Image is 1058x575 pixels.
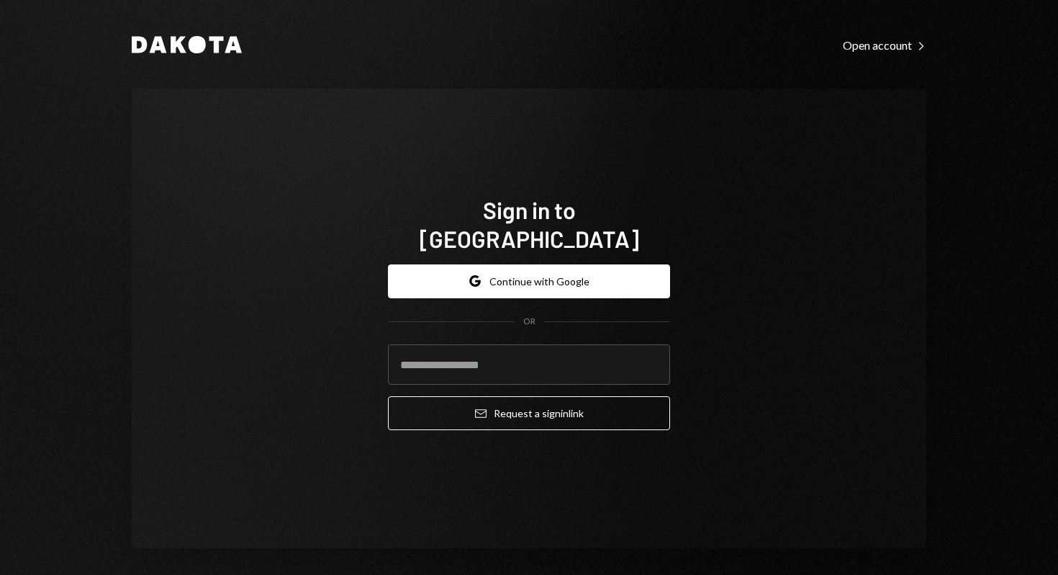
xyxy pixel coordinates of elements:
[388,264,670,298] button: Continue with Google
[843,37,926,53] a: Open account
[523,316,535,328] div: OR
[388,195,670,253] h1: Sign in to [GEOGRAPHIC_DATA]
[388,396,670,430] button: Request a signinlink
[843,38,926,53] div: Open account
